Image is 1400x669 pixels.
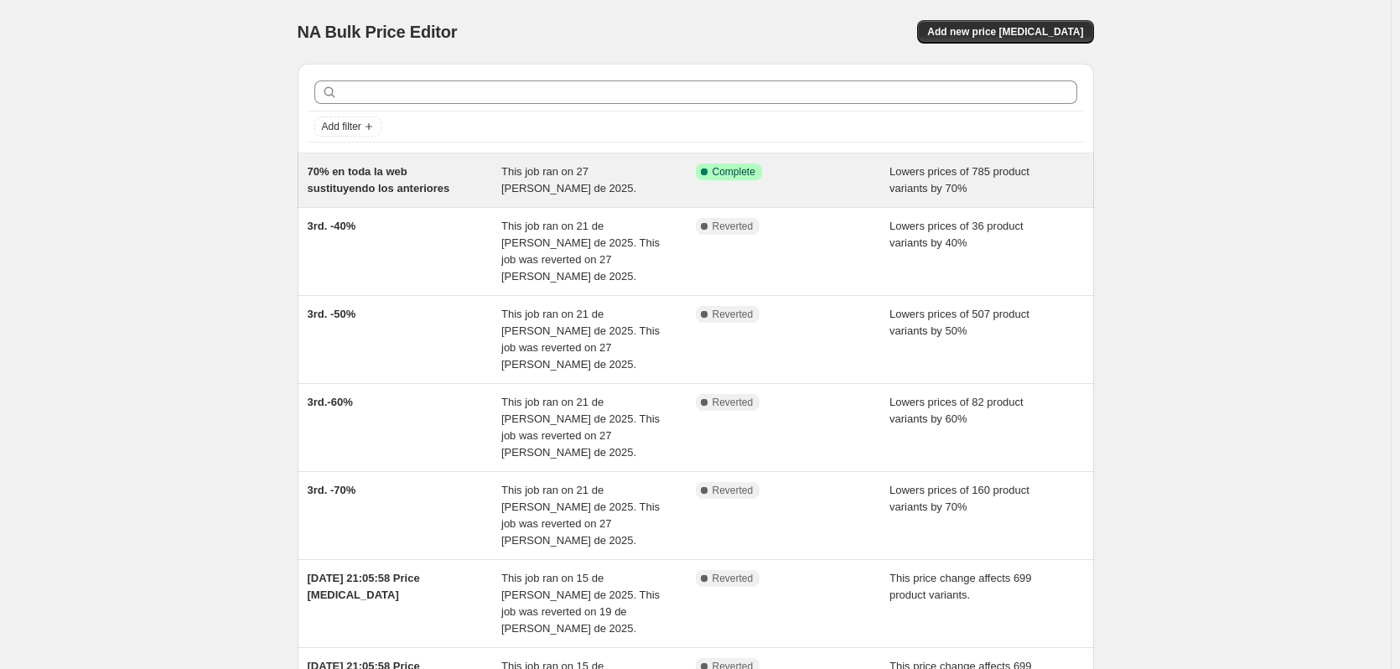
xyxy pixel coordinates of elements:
span: 3rd. -70% [308,484,356,496]
span: Complete [713,165,755,179]
span: Reverted [713,484,754,497]
span: 70% en toda la web sustituyendo los anteriores [308,165,450,194]
span: 3rd. -50% [308,308,356,320]
span: Reverted [713,572,754,585]
span: This price change affects 699 product variants. [889,572,1032,601]
span: Lowers prices of 507 product variants by 50% [889,308,1029,337]
span: This job ran on 21 de [PERSON_NAME] de 2025. This job was reverted on 27 [PERSON_NAME] de 2025. [501,396,660,459]
span: Lowers prices of 36 product variants by 40% [889,220,1024,249]
span: [DATE] 21:05:58 Price [MEDICAL_DATA] [308,572,420,601]
span: Lowers prices of 160 product variants by 70% [889,484,1029,513]
span: Lowers prices of 82 product variants by 60% [889,396,1024,425]
span: This job ran on 21 de [PERSON_NAME] de 2025. This job was reverted on 27 [PERSON_NAME] de 2025. [501,220,660,283]
span: This job ran on 27 [PERSON_NAME] de 2025. [501,165,636,194]
span: NA Bulk Price Editor [298,23,458,41]
span: This job ran on 21 de [PERSON_NAME] de 2025. This job was reverted on 27 [PERSON_NAME] de 2025. [501,308,660,371]
span: 3rd.-60% [308,396,353,408]
span: This job ran on 21 de [PERSON_NAME] de 2025. This job was reverted on 27 [PERSON_NAME] de 2025. [501,484,660,547]
span: Reverted [713,396,754,409]
button: Add filter [314,117,381,137]
button: Add new price [MEDICAL_DATA] [917,20,1093,44]
span: This job ran on 15 de [PERSON_NAME] de 2025. This job was reverted on 19 de [PERSON_NAME] de 2025. [501,572,660,635]
span: Lowers prices of 785 product variants by 70% [889,165,1029,194]
span: Add filter [322,120,361,133]
span: Reverted [713,220,754,233]
span: 3rd. -40% [308,220,356,232]
span: Add new price [MEDICAL_DATA] [927,25,1083,39]
span: Reverted [713,308,754,321]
